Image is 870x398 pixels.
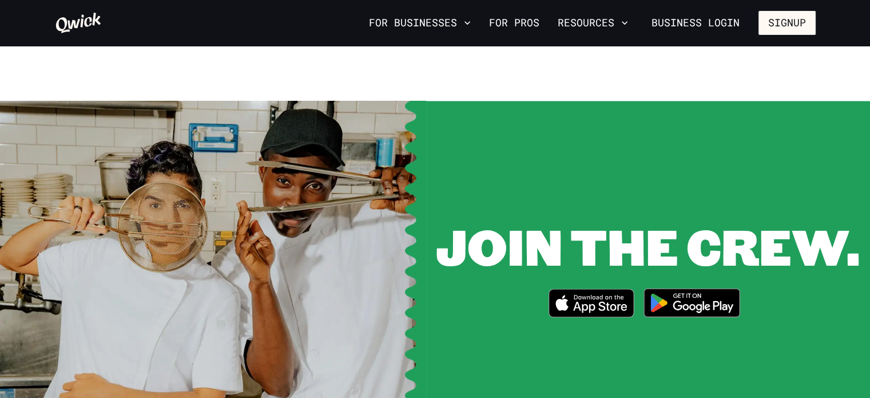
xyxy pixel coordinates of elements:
button: Resources [553,13,633,33]
img: Get it on Google Play [637,281,748,324]
a: Business Login [642,11,749,35]
button: Signup [758,11,816,35]
a: For Pros [484,13,544,33]
span: JOIN THE CREW. [436,213,860,279]
button: For Businesses [364,13,475,33]
a: Download on the App Store [549,289,634,321]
